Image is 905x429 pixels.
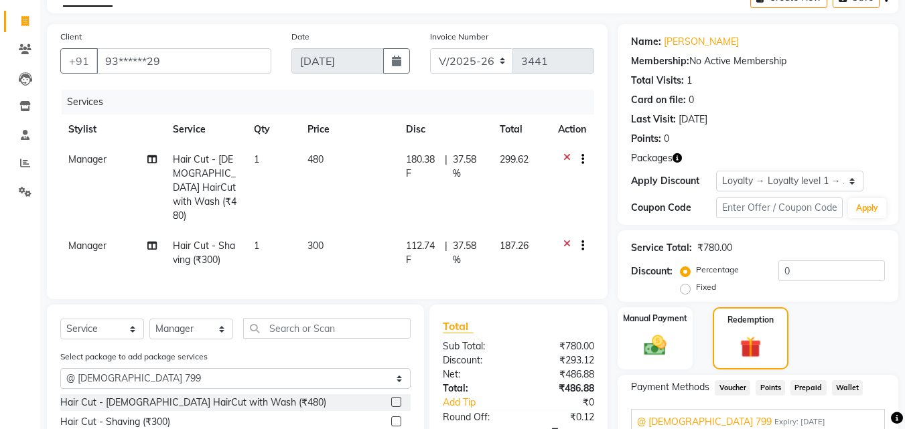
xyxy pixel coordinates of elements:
[406,239,439,267] span: 112.74 F
[433,367,518,381] div: Net:
[60,31,82,43] label: Client
[756,380,785,396] span: Points
[631,112,676,126] div: Last Visit:
[696,264,739,276] label: Percentage
[689,93,694,107] div: 0
[631,35,661,49] div: Name:
[664,132,669,146] div: 0
[243,318,411,339] input: Search or Scan
[631,174,715,188] div: Apply Discount
[734,334,768,360] img: _gift.svg
[60,114,165,145] th: Stylist
[697,241,732,255] div: ₹780.00
[62,90,604,114] div: Services
[790,380,827,396] span: Prepaid
[715,380,750,396] span: Voucher
[445,153,447,181] span: |
[500,153,529,165] span: 299.62
[430,31,488,43] label: Invoice Number
[631,54,689,68] div: Membership:
[637,415,772,429] span: @ [DEMOGRAPHIC_DATA] 799
[774,416,825,428] span: Expiry: [DATE]
[716,197,843,218] input: Enter Offer / Coupon Code
[631,201,715,215] div: Coupon Code
[518,339,604,353] div: ₹780.00
[631,74,684,88] div: Total Visits:
[433,410,518,424] div: Round Off:
[727,314,774,326] label: Redemption
[60,351,208,363] label: Select package to add package services
[687,74,692,88] div: 1
[631,241,692,255] div: Service Total:
[453,153,484,181] span: 37.58 %
[443,319,474,333] span: Total
[307,240,324,252] span: 300
[637,333,673,358] img: _cash.svg
[492,114,551,145] th: Total
[631,54,885,68] div: No Active Membership
[696,281,716,293] label: Fixed
[679,112,707,126] div: [DATE]
[550,114,594,145] th: Action
[631,380,709,394] span: Payment Methods
[68,240,107,252] span: Manager
[60,48,98,74] button: +91
[291,31,309,43] label: Date
[518,410,604,424] div: ₹0.12
[96,48,271,74] input: Search by Name/Mobile/Email/Code
[433,353,518,367] div: Discount:
[518,353,604,367] div: ₹293.12
[307,153,324,165] span: 480
[518,381,604,396] div: ₹486.88
[173,153,236,222] span: Hair Cut - [DEMOGRAPHIC_DATA] HairCut with Wash (₹480)
[433,339,518,353] div: Sub Total:
[398,114,492,145] th: Disc
[664,35,739,49] a: [PERSON_NAME]
[68,153,107,165] span: Manager
[631,264,673,278] div: Discount:
[246,114,300,145] th: Qty
[518,367,604,381] div: ₹486.88
[848,198,886,218] button: Apply
[453,239,484,267] span: 37.58 %
[254,153,259,165] span: 1
[445,239,447,267] span: |
[623,313,687,325] label: Manual Payment
[165,114,246,145] th: Service
[631,151,673,165] span: Packages
[533,396,605,410] div: ₹0
[406,153,439,181] span: 180.38 F
[433,396,533,410] a: Add Tip
[500,240,529,252] span: 187.26
[832,380,863,396] span: Wallet
[254,240,259,252] span: 1
[631,93,686,107] div: Card on file:
[433,381,518,396] div: Total:
[173,240,235,266] span: Hair Cut - Shaving (₹300)
[631,132,661,146] div: Points:
[60,396,326,410] div: Hair Cut - [DEMOGRAPHIC_DATA] HairCut with Wash (₹480)
[299,114,398,145] th: Price
[60,415,170,429] div: Hair Cut - Shaving (₹300)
